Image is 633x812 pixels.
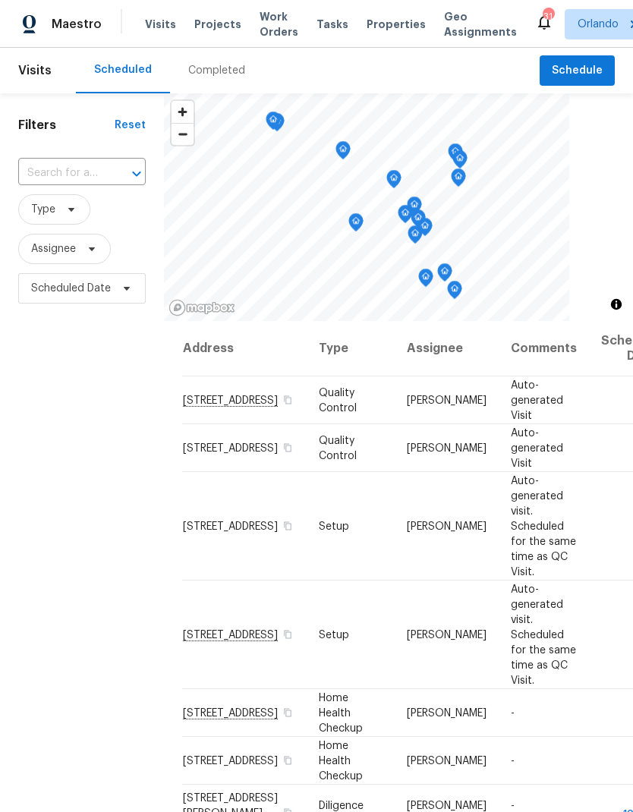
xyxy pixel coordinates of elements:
[407,197,422,220] div: Map marker
[281,392,294,406] button: Copy Address
[94,62,152,77] div: Scheduled
[281,753,294,766] button: Copy Address
[188,63,245,78] div: Completed
[319,387,357,413] span: Quality Control
[407,629,487,640] span: [PERSON_NAME]
[172,101,194,123] button: Zoom in
[444,9,517,39] span: Geo Assignments
[335,141,351,165] div: Map marker
[316,19,348,30] span: Tasks
[437,263,452,287] div: Map marker
[319,692,363,733] span: Home Health Checkup
[451,168,466,192] div: Map marker
[307,321,395,376] th: Type
[31,281,111,296] span: Scheduled Date
[281,705,294,719] button: Copy Address
[164,93,569,321] canvas: Map
[395,321,499,376] th: Assignee
[348,213,364,237] div: Map marker
[183,442,278,453] span: [STREET_ADDRESS]
[452,150,468,174] div: Map marker
[511,427,563,468] span: Auto-generated Visit
[407,521,487,531] span: [PERSON_NAME]
[511,379,563,420] span: Auto-generated Visit
[407,707,487,718] span: [PERSON_NAME]
[126,163,147,184] button: Open
[511,707,515,718] span: -
[183,521,278,531] span: [STREET_ADDRESS]
[407,442,487,453] span: [PERSON_NAME]
[386,170,402,194] div: Map marker
[367,17,426,32] span: Properties
[418,269,433,292] div: Map marker
[172,123,194,145] button: Zoom out
[31,202,55,217] span: Type
[319,521,349,531] span: Setup
[281,627,294,640] button: Copy Address
[407,801,487,811] span: [PERSON_NAME]
[511,584,576,685] span: Auto-generated visit. Scheduled for the same time as QC Visit.
[183,755,278,766] span: [STREET_ADDRESS]
[319,801,364,811] span: Diligence
[447,281,462,304] div: Map marker
[398,205,413,228] div: Map marker
[281,440,294,454] button: Copy Address
[194,17,241,32] span: Projects
[407,395,487,405] span: [PERSON_NAME]
[319,435,357,461] span: Quality Control
[499,321,589,376] th: Comments
[612,296,621,313] span: Toggle attribution
[407,755,487,766] span: [PERSON_NAME]
[511,755,515,766] span: -
[18,54,52,87] span: Visits
[168,299,235,316] a: Mapbox homepage
[448,143,463,167] div: Map marker
[319,740,363,781] span: Home Health Checkup
[540,55,615,87] button: Schedule
[511,475,576,577] span: Auto-generated visit. Scheduled for the same time as QC Visit.
[18,162,103,185] input: Search for an address...
[607,295,625,313] button: Toggle attribution
[281,518,294,532] button: Copy Address
[417,218,433,241] div: Map marker
[543,9,553,24] div: 31
[411,209,426,233] div: Map marker
[31,241,76,257] span: Assignee
[266,112,281,135] div: Map marker
[319,629,349,640] span: Setup
[182,321,307,376] th: Address
[408,225,423,249] div: Map marker
[145,17,176,32] span: Visits
[260,9,298,39] span: Work Orders
[552,61,603,80] span: Schedule
[172,124,194,145] span: Zoom out
[18,118,115,133] h1: Filters
[115,118,146,133] div: Reset
[578,17,619,32] span: Orlando
[511,801,515,811] span: -
[52,17,102,32] span: Maestro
